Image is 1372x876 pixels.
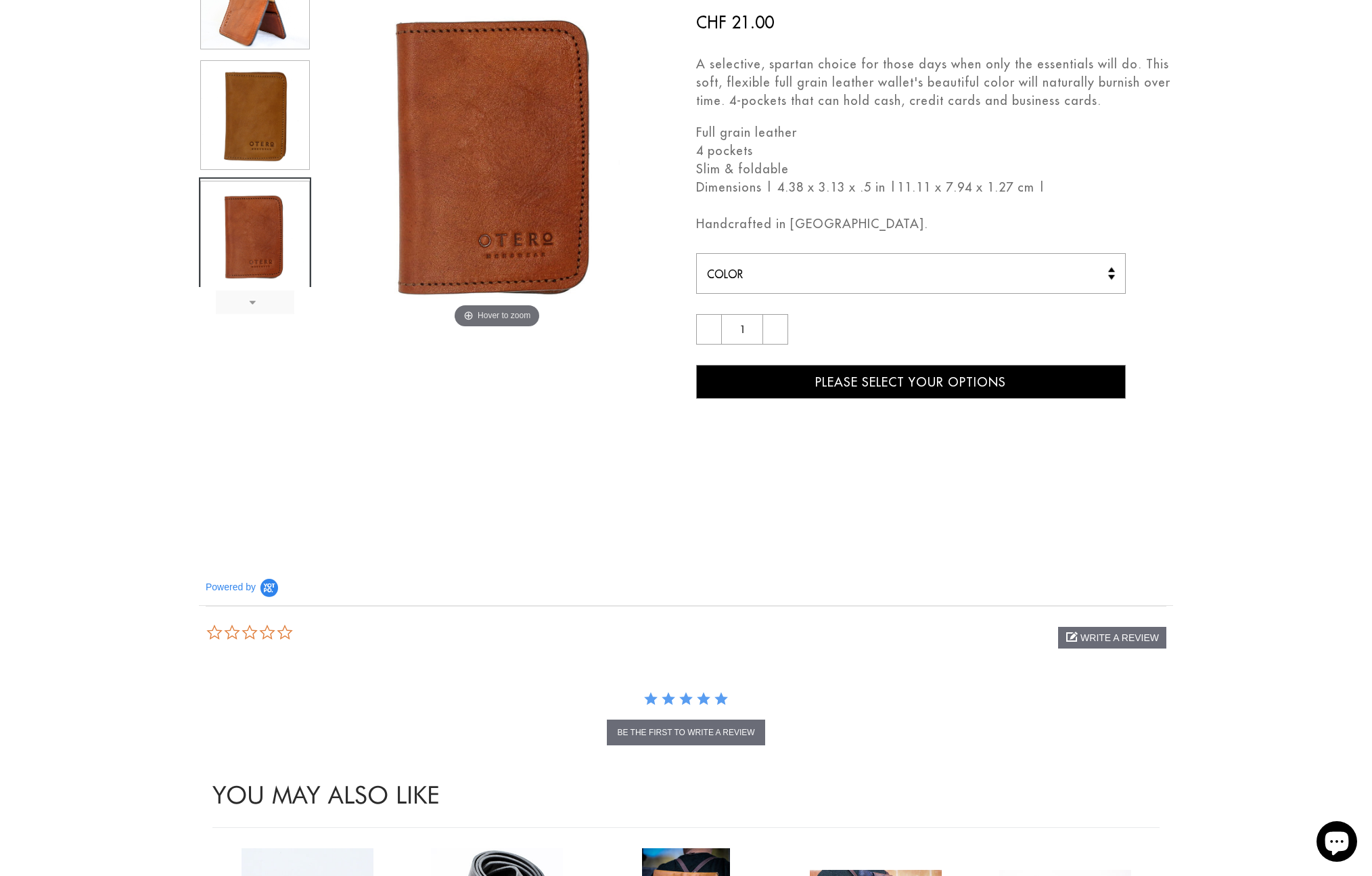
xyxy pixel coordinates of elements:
span: Powered by [206,582,256,593]
span: Please Select Your Options [815,374,1006,390]
ins: CHF 21.00 [696,10,774,35]
h2: You May Also like [212,783,1160,807]
p: Handcrafted in [GEOGRAPHIC_DATA]. [696,215,1173,233]
li: 4 pockets [696,141,1173,160]
a: Slim Fold Credit Card Holder/Wallet [199,57,311,173]
li: Slim & foldable [696,160,1173,178]
li: Full grain leather [696,123,1173,141]
li: Dimensions | 4.38 x 3.13 x .5 in |11.11 x 7.94 x 1.27 cm | [696,178,1173,196]
p: A selective, spartan choice for those days when only the essentials will do. This soft, flexible ... [696,55,1173,110]
a: Slim Fold Credit Card Holder/Wallet [199,177,311,294]
img: Slim Fold Credit Card Holder/Wallet [201,61,309,169]
button: be the first to write a review [607,720,764,745]
button: Please Select Your Options [696,365,1126,399]
span: write a review [1080,632,1159,643]
inbox-online-store-chat: Shopify online store chat [1312,821,1361,865]
div: write a review [1058,627,1166,649]
a: Next [216,290,294,314]
img: Slim Fold Credit Card Holder/Wallet [201,181,309,290]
